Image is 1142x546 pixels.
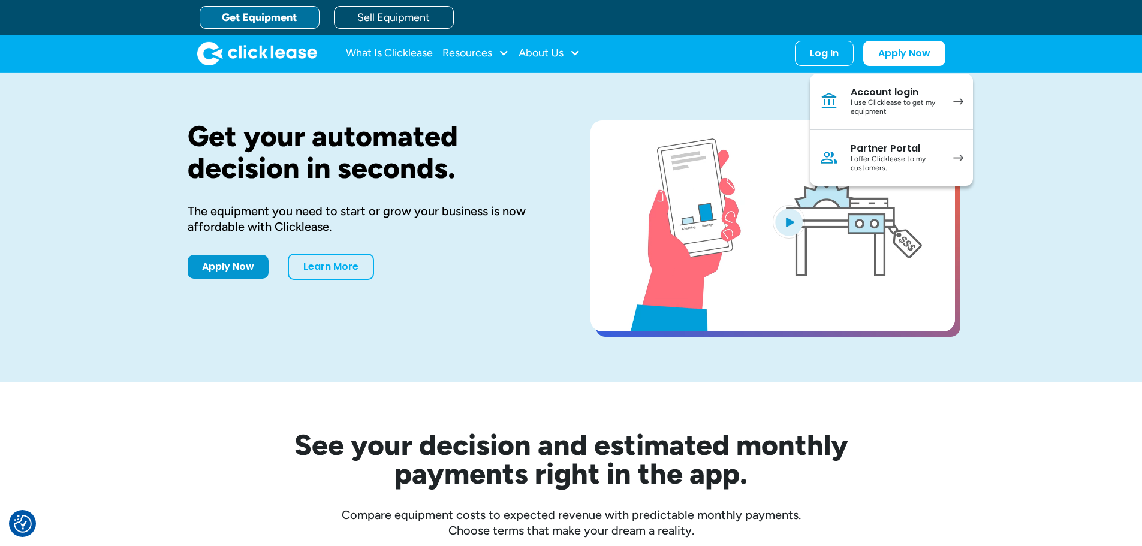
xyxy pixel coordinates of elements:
img: arrow [953,98,963,105]
h1: Get your automated decision in seconds. [188,120,552,184]
div: I offer Clicklease to my customers. [851,155,941,173]
a: Get Equipment [200,6,320,29]
div: Log In [810,47,839,59]
button: Consent Preferences [14,515,32,533]
img: Revisit consent button [14,515,32,533]
nav: Log In [810,74,973,186]
h2: See your decision and estimated monthly payments right in the app. [236,430,907,488]
a: Learn More [288,254,374,280]
div: Account login [851,86,941,98]
div: The equipment you need to start or grow your business is now affordable with Clicklease. [188,203,552,234]
img: Clicklease logo [197,41,317,65]
div: I use Clicklease to get my equipment [851,98,941,117]
a: Apply Now [863,41,945,66]
div: Partner Portal [851,143,941,155]
a: Partner PortalI offer Clicklease to my customers. [810,130,973,186]
div: Compare equipment costs to expected revenue with predictable monthly payments. Choose terms that ... [188,507,955,538]
a: home [197,41,317,65]
img: Bank icon [819,92,839,111]
a: What Is Clicklease [346,41,433,65]
img: Person icon [819,148,839,167]
img: Blue play button logo on a light blue circular background [773,205,805,239]
a: open lightbox [590,120,955,331]
div: Resources [442,41,509,65]
a: Sell Equipment [334,6,454,29]
img: arrow [953,155,963,161]
div: About Us [519,41,580,65]
a: Account loginI use Clicklease to get my equipment [810,74,973,130]
a: Apply Now [188,255,269,279]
